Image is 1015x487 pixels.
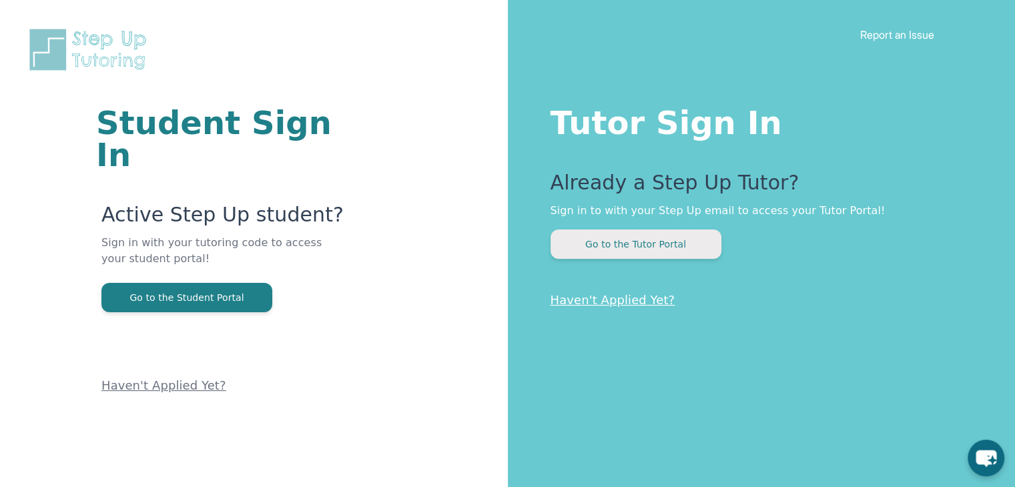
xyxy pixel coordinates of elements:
h1: Tutor Sign In [551,101,962,139]
p: Sign in to with your Step Up email to access your Tutor Portal! [551,203,962,219]
button: Go to the Student Portal [101,283,272,312]
button: Go to the Tutor Portal [551,229,721,259]
button: chat-button [968,440,1004,476]
p: Sign in with your tutoring code to access your student portal! [101,235,348,283]
a: Go to the Student Portal [101,291,272,304]
a: Haven't Applied Yet? [101,378,226,392]
h1: Student Sign In [96,107,348,171]
a: Go to the Tutor Portal [551,237,721,250]
a: Report an Issue [860,28,934,41]
p: Active Step Up student? [101,203,348,235]
p: Already a Step Up Tutor? [551,171,962,203]
img: Step Up Tutoring horizontal logo [27,27,155,73]
a: Haven't Applied Yet? [551,293,675,307]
